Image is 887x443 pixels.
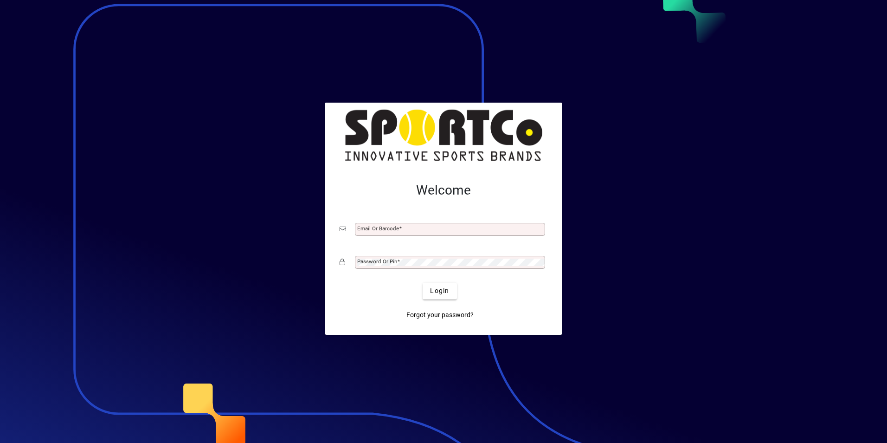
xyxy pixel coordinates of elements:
button: Login [423,283,456,300]
span: Login [430,286,449,296]
mat-label: Email or Barcode [357,225,399,232]
mat-label: Password or Pin [357,258,397,265]
span: Forgot your password? [406,310,474,320]
h2: Welcome [340,182,547,198]
a: Forgot your password? [403,307,477,324]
